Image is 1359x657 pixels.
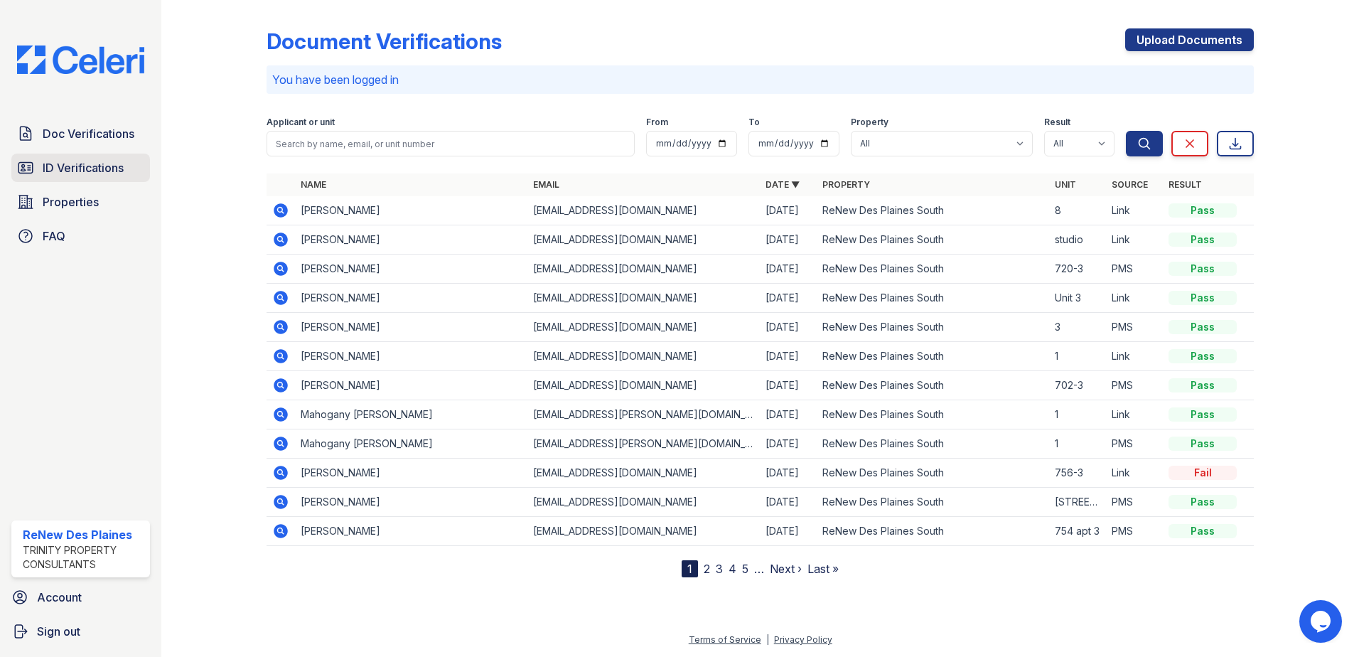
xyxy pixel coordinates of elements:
div: Pass [1169,291,1237,305]
a: Last » [807,562,839,576]
a: 3 [716,562,723,576]
td: ReNew Des Plaines South [817,400,1049,429]
td: Link [1106,284,1163,313]
td: ReNew Des Plaines South [817,313,1049,342]
a: Account [6,583,156,611]
div: Pass [1169,437,1237,451]
td: ReNew Des Plaines South [817,225,1049,255]
label: From [646,117,668,128]
a: Upload Documents [1125,28,1254,51]
a: Sign out [6,617,156,646]
a: 4 [729,562,736,576]
td: [EMAIL_ADDRESS][DOMAIN_NAME] [527,459,760,488]
td: 754 apt 3 [1049,517,1106,546]
td: Link [1106,400,1163,429]
td: [EMAIL_ADDRESS][DOMAIN_NAME] [527,342,760,371]
td: [DATE] [760,371,817,400]
td: PMS [1106,488,1163,517]
label: Result [1044,117,1070,128]
div: Pass [1169,262,1237,276]
td: PMS [1106,255,1163,284]
div: Pass [1169,378,1237,392]
td: [PERSON_NAME] [295,517,527,546]
td: 1 [1049,429,1106,459]
td: 1 [1049,342,1106,371]
td: [PERSON_NAME] [295,225,527,255]
td: [EMAIL_ADDRESS][DOMAIN_NAME] [527,255,760,284]
td: [DATE] [760,517,817,546]
td: ReNew Des Plaines South [817,196,1049,225]
div: Pass [1169,495,1237,509]
span: Sign out [37,623,80,640]
td: [DATE] [760,400,817,429]
td: [EMAIL_ADDRESS][DOMAIN_NAME] [527,517,760,546]
div: | [766,634,769,645]
td: [DATE] [760,488,817,517]
a: Privacy Policy [774,634,832,645]
div: Fail [1169,466,1237,480]
td: 8 [1049,196,1106,225]
td: PMS [1106,429,1163,459]
td: 756-3 [1049,459,1106,488]
a: Terms of Service [689,634,761,645]
td: studio [1049,225,1106,255]
td: Link [1106,459,1163,488]
iframe: chat widget [1299,600,1345,643]
a: Next › [770,562,802,576]
div: ReNew Des Plaines [23,526,144,543]
span: Account [37,589,82,606]
td: ReNew Des Plaines South [817,284,1049,313]
div: Document Verifications [267,28,502,54]
td: ReNew Des Plaines South [817,459,1049,488]
div: Pass [1169,407,1237,422]
a: Name [301,179,326,190]
td: 3 [1049,313,1106,342]
td: [DATE] [760,196,817,225]
div: Pass [1169,349,1237,363]
td: [DATE] [760,459,817,488]
td: [PERSON_NAME] [295,342,527,371]
td: ReNew Des Plaines South [817,517,1049,546]
label: Applicant or unit [267,117,335,128]
a: Result [1169,179,1202,190]
td: 1 [1049,400,1106,429]
td: [EMAIL_ADDRESS][DOMAIN_NAME] [527,371,760,400]
td: Link [1106,196,1163,225]
span: ID Verifications [43,159,124,176]
img: CE_Logo_Blue-a8612792a0a2168367f1c8372b55b34899dd931a85d93a1a3d3e32e68fde9ad4.png [6,46,156,74]
td: [DATE] [760,255,817,284]
a: Source [1112,179,1148,190]
td: [DATE] [760,429,817,459]
td: PMS [1106,371,1163,400]
td: PMS [1106,313,1163,342]
div: Pass [1169,233,1237,247]
td: Mahogany [PERSON_NAME] [295,400,527,429]
td: [DATE] [760,284,817,313]
div: Pass [1169,524,1237,538]
span: Doc Verifications [43,125,134,142]
td: [EMAIL_ADDRESS][PERSON_NAME][DOMAIN_NAME] [527,400,760,429]
td: [EMAIL_ADDRESS][DOMAIN_NAME] [527,488,760,517]
a: FAQ [11,222,150,250]
td: [PERSON_NAME] [295,284,527,313]
td: 720-3 [1049,255,1106,284]
td: [EMAIL_ADDRESS][DOMAIN_NAME] [527,313,760,342]
a: Property [822,179,870,190]
input: Search by name, email, or unit number [267,131,635,156]
td: [PERSON_NAME] [295,196,527,225]
a: Doc Verifications [11,119,150,148]
p: You have been logged in [272,71,1248,88]
td: ReNew Des Plaines South [817,255,1049,284]
td: [DATE] [760,342,817,371]
td: [DATE] [760,313,817,342]
a: Unit [1055,179,1076,190]
div: Pass [1169,203,1237,218]
span: … [754,560,764,577]
a: ID Verifications [11,154,150,182]
td: ReNew Des Plaines South [817,342,1049,371]
td: ReNew Des Plaines South [817,429,1049,459]
td: [PERSON_NAME] [295,371,527,400]
td: 702-3 [1049,371,1106,400]
td: [EMAIL_ADDRESS][PERSON_NAME][DOMAIN_NAME] [527,429,760,459]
